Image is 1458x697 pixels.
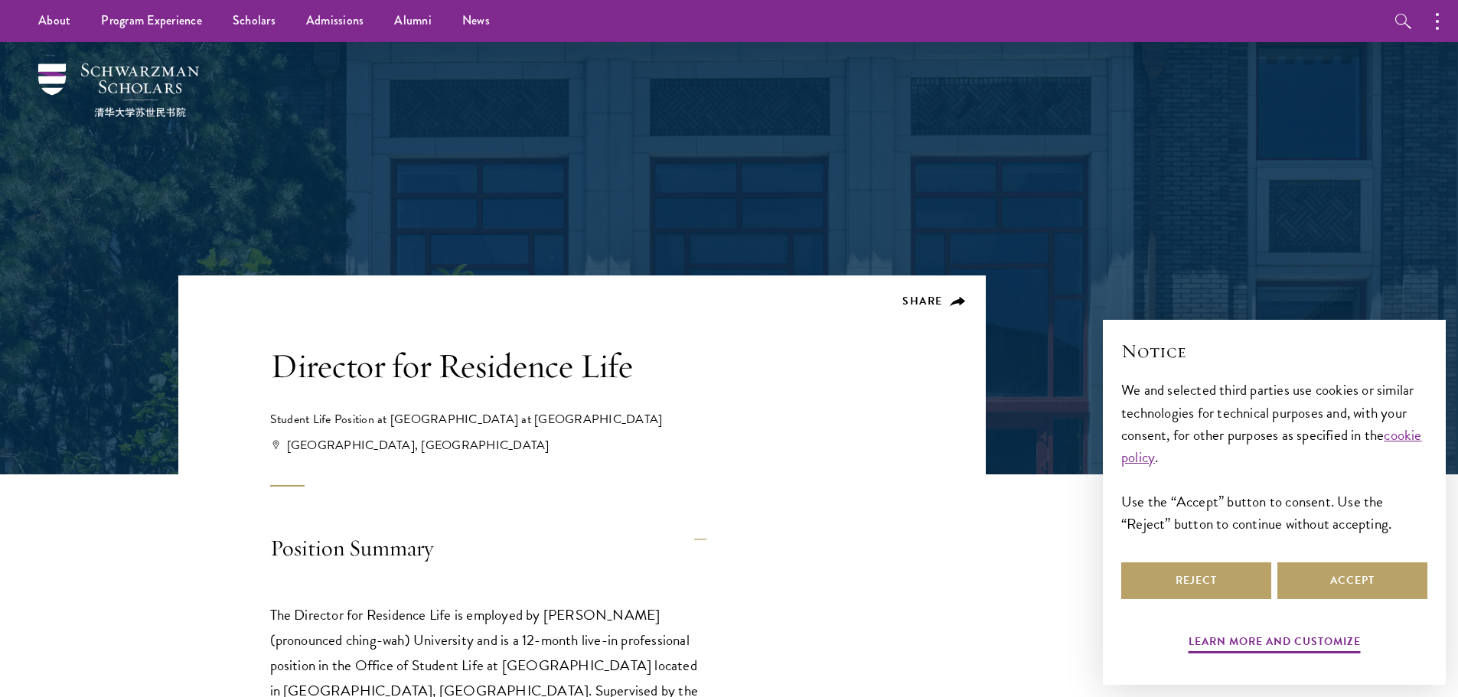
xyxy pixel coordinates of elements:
span: Share [902,293,943,309]
h4: Position Summary [270,521,706,579]
div: We and selected third parties use cookies or similar technologies for technical purposes and, wit... [1121,379,1427,534]
button: Learn more and customize [1189,632,1361,656]
button: Reject [1121,562,1271,599]
h1: Director for Residence Life [270,344,752,387]
div: [GEOGRAPHIC_DATA], [GEOGRAPHIC_DATA] [272,436,752,454]
h2: Notice [1121,338,1427,364]
button: Accept [1277,562,1427,599]
button: Share [902,295,966,308]
a: cookie policy [1121,424,1422,468]
div: Student Life Position at [GEOGRAPHIC_DATA] at [GEOGRAPHIC_DATA] [270,410,752,428]
img: Schwarzman Scholars [38,64,199,117]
